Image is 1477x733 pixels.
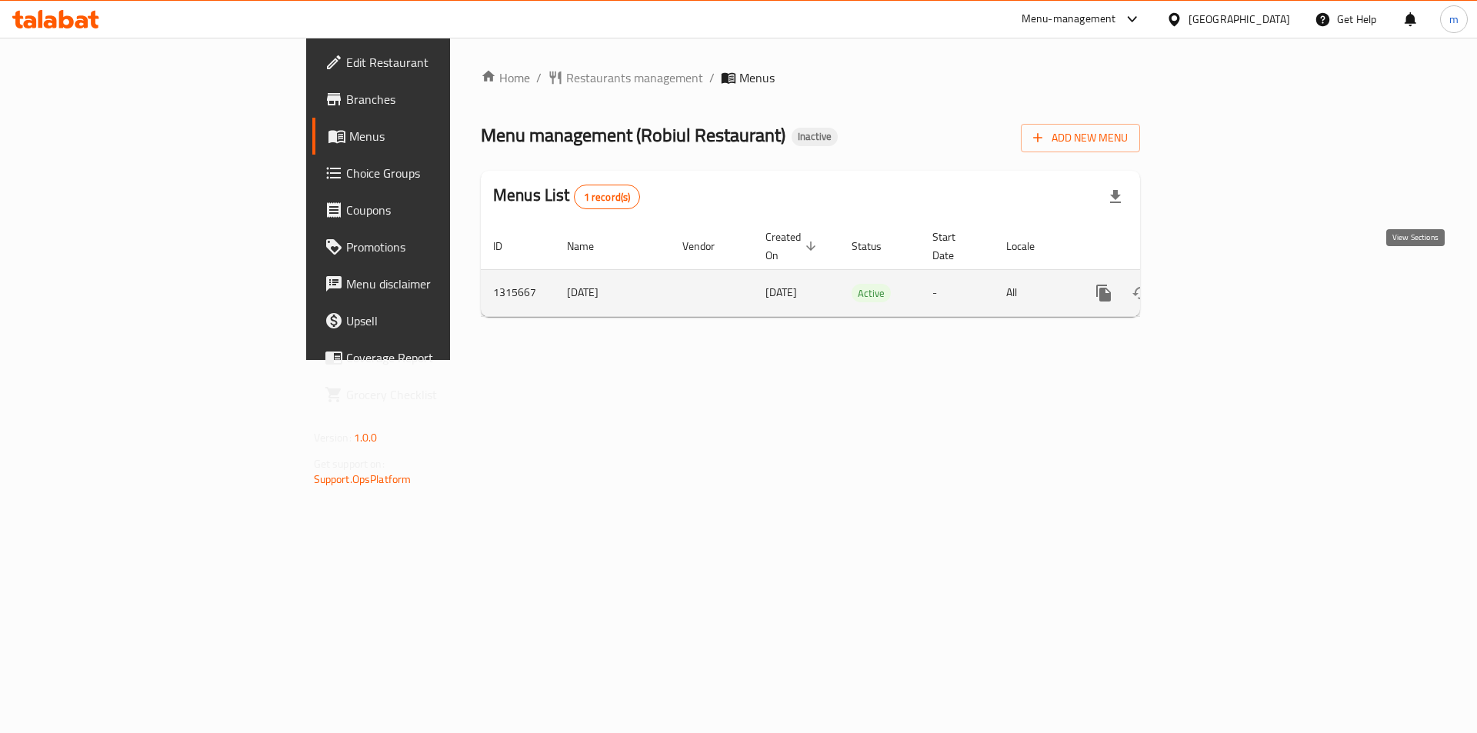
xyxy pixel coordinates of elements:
[739,68,775,87] span: Menus
[346,238,541,256] span: Promotions
[709,68,715,87] li: /
[481,118,785,152] span: Menu management ( Robiul Restaurant )
[346,201,541,219] span: Coupons
[349,127,541,145] span: Menus
[765,228,821,265] span: Created On
[314,454,385,474] span: Get support on:
[493,237,522,255] span: ID
[792,128,838,146] div: Inactive
[312,192,553,228] a: Coupons
[312,81,553,118] a: Branches
[920,269,994,316] td: -
[1449,11,1459,28] span: m
[346,164,541,182] span: Choice Groups
[575,190,640,205] span: 1 record(s)
[1085,275,1122,312] button: more
[346,312,541,330] span: Upsell
[852,285,891,302] span: Active
[312,44,553,81] a: Edit Restaurant
[1021,124,1140,152] button: Add New Menu
[555,269,670,316] td: [DATE]
[1033,128,1128,148] span: Add New Menu
[481,223,1245,317] table: enhanced table
[682,237,735,255] span: Vendor
[312,302,553,339] a: Upsell
[1006,237,1055,255] span: Locale
[1022,10,1116,28] div: Menu-management
[932,228,975,265] span: Start Date
[312,228,553,265] a: Promotions
[346,348,541,367] span: Coverage Report
[1189,11,1290,28] div: [GEOGRAPHIC_DATA]
[312,265,553,302] a: Menu disclaimer
[314,469,412,489] a: Support.OpsPlatform
[1097,178,1134,215] div: Export file
[354,428,378,448] span: 1.0.0
[481,68,1140,87] nav: breadcrumb
[574,185,641,209] div: Total records count
[1073,223,1245,270] th: Actions
[566,68,703,87] span: Restaurants management
[493,184,640,209] h2: Menus List
[852,237,902,255] span: Status
[346,385,541,404] span: Grocery Checklist
[346,90,541,108] span: Branches
[994,269,1073,316] td: All
[312,376,553,413] a: Grocery Checklist
[567,237,614,255] span: Name
[548,68,703,87] a: Restaurants management
[312,339,553,376] a: Coverage Report
[312,118,553,155] a: Menus
[792,130,838,143] span: Inactive
[314,428,352,448] span: Version:
[765,282,797,302] span: [DATE]
[346,275,541,293] span: Menu disclaimer
[346,53,541,72] span: Edit Restaurant
[312,155,553,192] a: Choice Groups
